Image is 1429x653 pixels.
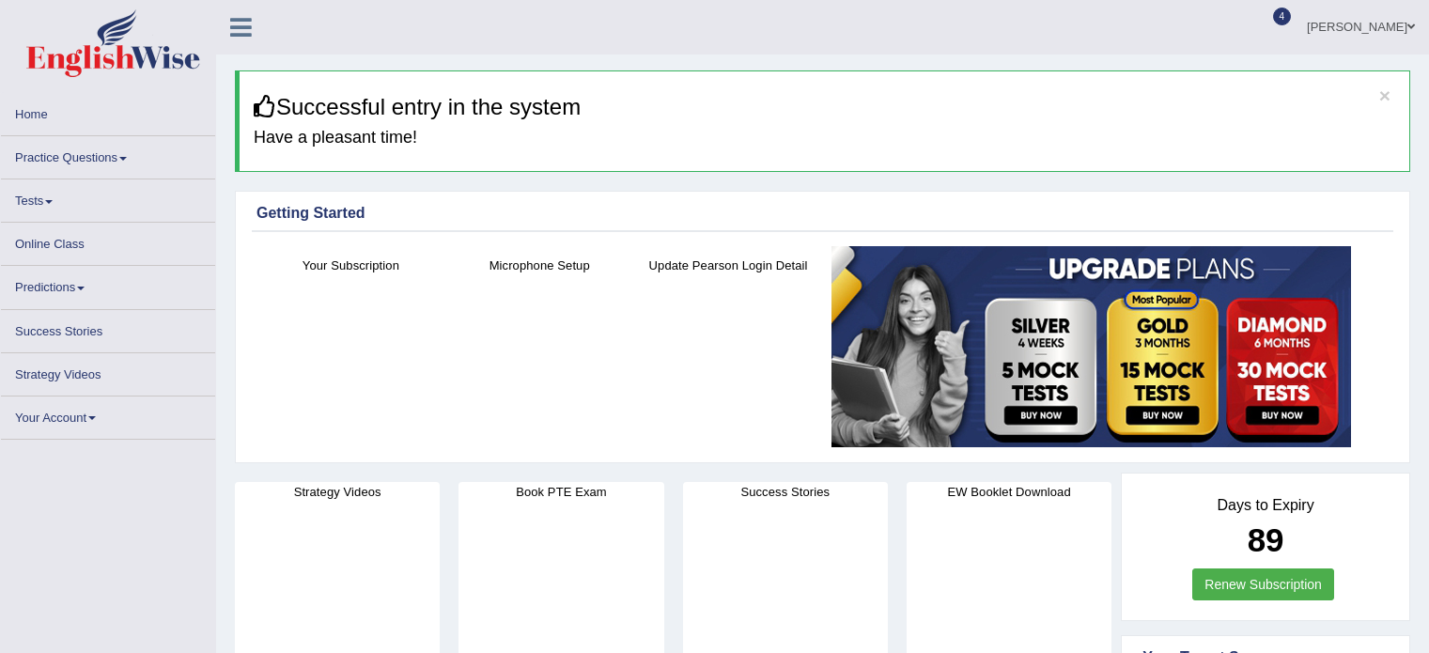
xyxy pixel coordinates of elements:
h3: Successful entry in the system [254,95,1395,119]
a: Home [1,93,215,130]
a: Predictions [1,266,215,303]
a: Tests [1,179,215,216]
a: Renew Subscription [1192,568,1334,600]
h4: Microphone Setup [455,256,625,275]
b: 89 [1248,521,1284,558]
a: Strategy Videos [1,353,215,390]
h4: Update Pearson Login Detail [644,256,814,275]
img: small5.jpg [831,246,1351,447]
h4: Success Stories [683,482,888,502]
h4: Strategy Videos [235,482,440,502]
h4: Have a pleasant time! [254,129,1395,148]
button: × [1379,86,1390,105]
h4: Days to Expiry [1142,497,1389,514]
a: Your Account [1,396,215,433]
h4: EW Booklet Download [907,482,1111,502]
h4: Book PTE Exam [458,482,663,502]
a: Practice Questions [1,136,215,173]
h4: Your Subscription [266,256,436,275]
div: Getting Started [256,202,1389,225]
a: Online Class [1,223,215,259]
a: Success Stories [1,310,215,347]
span: 4 [1273,8,1292,25]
